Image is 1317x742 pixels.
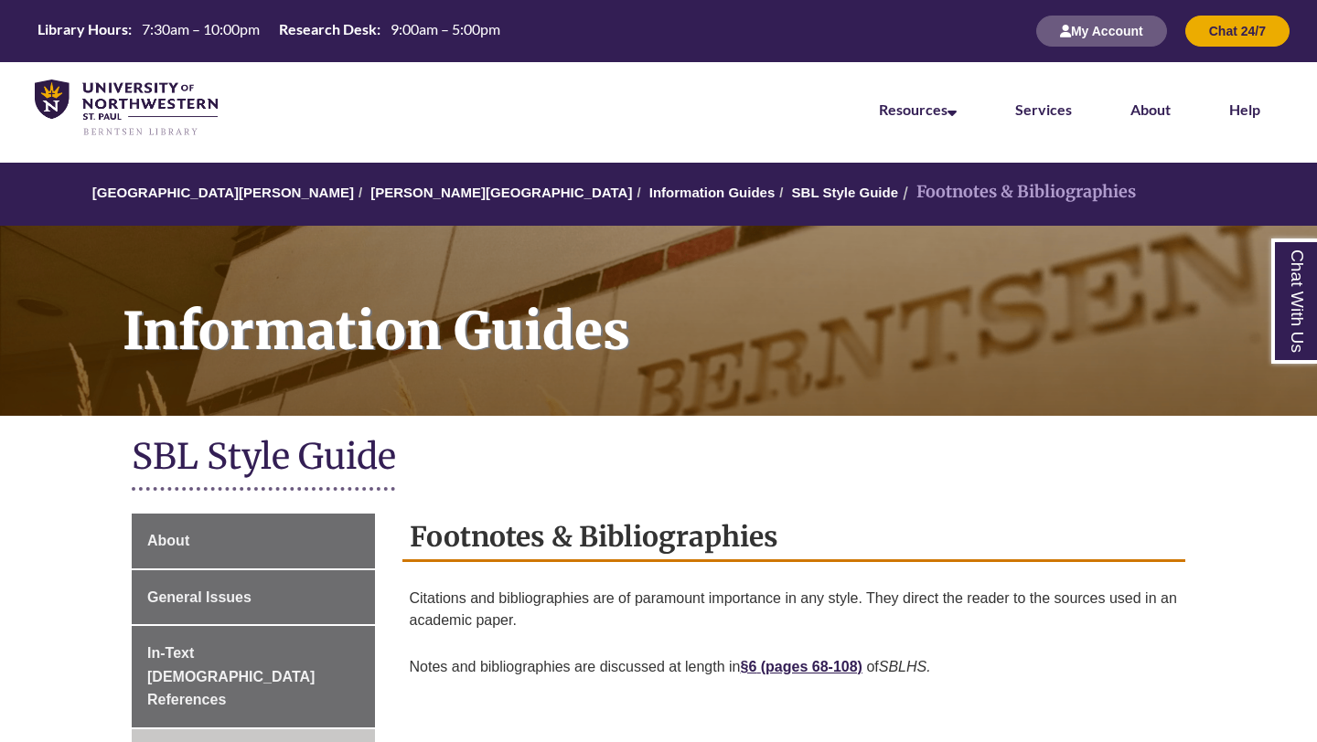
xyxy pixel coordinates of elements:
a: [PERSON_NAME][GEOGRAPHIC_DATA] [370,185,632,200]
span: Notes and bibliographies are discussed at length in [410,659,761,674]
span: of [866,659,878,674]
h1: SBL Style Guide [132,434,1185,482]
a: Chat 24/7 [1185,23,1290,38]
a: SBL Style Guide [792,185,898,200]
a: My Account [1036,23,1167,38]
a: [GEOGRAPHIC_DATA][PERSON_NAME] [92,185,354,200]
button: Chat 24/7 [1185,16,1290,47]
li: Footnotes & Bibliographies [898,179,1136,206]
a: Resources [879,101,957,118]
a: General Issues [132,570,375,625]
a: Hours Today [30,19,508,44]
th: Research Desk: [272,19,383,39]
a: ( [761,659,766,674]
a: Services [1015,101,1072,118]
img: UNWSP Library Logo [35,79,218,137]
a: pages 68-108) [766,659,862,674]
strong: §6 [741,659,757,674]
th: Library Hours: [30,19,134,39]
span: 7:30am – 10:00pm [142,20,260,37]
span: In-Text [DEMOGRAPHIC_DATA] References [147,645,315,707]
h1: Information Guides [102,226,1317,392]
span: About [147,533,189,548]
a: Information Guides [649,185,776,200]
h2: Footnotes & Bibliographies [402,514,1186,562]
span: 9:00am – 5:00pm [391,20,500,37]
button: My Account [1036,16,1167,47]
a: In-Text [DEMOGRAPHIC_DATA] References [132,626,375,727]
p: Citations and bibliographies are of paramount importance in any style. They direct the reader to ... [410,580,1179,639]
table: Hours Today [30,19,508,42]
a: §6 [741,659,761,674]
a: About [1130,101,1171,118]
span: General Issues [147,589,252,605]
a: Help [1229,101,1260,118]
a: About [132,514,375,568]
em: SBLHS. [879,659,931,674]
